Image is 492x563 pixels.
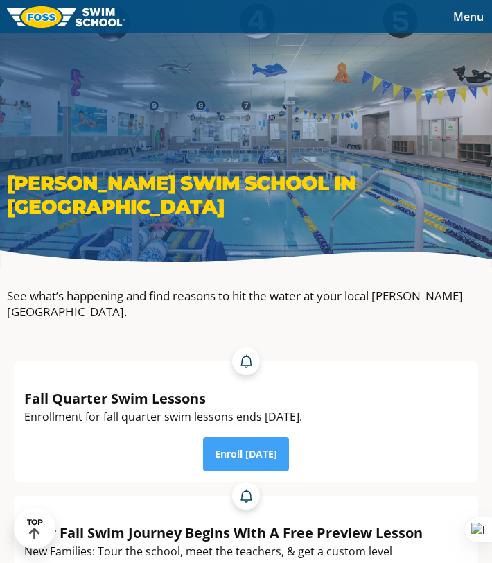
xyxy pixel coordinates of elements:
img: FOSS Swim School Logo [7,6,125,28]
div: Fall Quarter Swim Lessons [24,389,302,408]
div: See what’s happening and find reasons to hit the water at your local [PERSON_NAME][GEOGRAPHIC_DATA]. [7,267,485,340]
div: Your Fall Swim Journey Begins With A Free Preview Lesson [24,523,468,542]
div: Enrollment for fall quarter swim lessons ends [DATE]. [24,408,302,426]
div: TOP [27,518,43,539]
span: Menu [453,9,484,24]
button: Toggle navigation [445,6,492,27]
a: Enroll [DATE] [203,437,289,471]
h1: [PERSON_NAME] Swim School in [GEOGRAPHIC_DATA] [7,171,485,218]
